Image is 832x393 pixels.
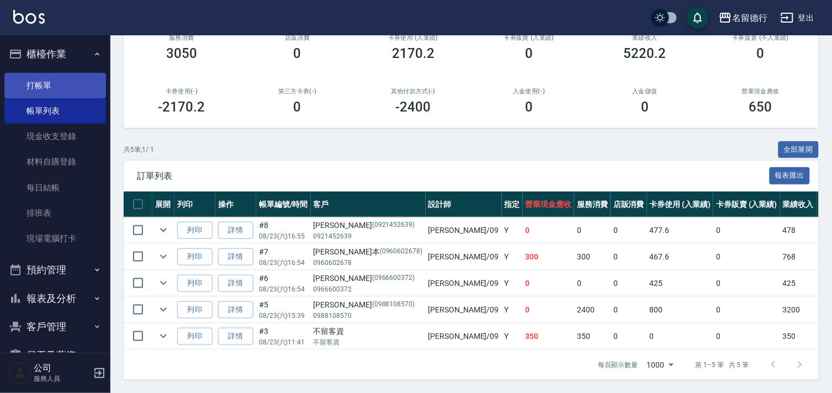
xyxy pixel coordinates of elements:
td: 300 [574,244,611,270]
h3: -2170.2 [158,99,205,115]
h3: 0 [641,99,649,115]
p: 08/23 (六) 11:41 [259,337,308,347]
button: 列印 [177,222,213,239]
h2: 店販消費 [253,34,342,41]
th: 店販消費 [611,192,647,217]
h2: 營業現金應收 [716,88,805,95]
td: 0 [523,217,575,243]
td: 0 [713,217,780,243]
a: 每日結帳 [4,175,106,200]
a: 排班表 [4,200,106,226]
a: 打帳單 [4,73,106,98]
td: 350 [780,323,817,349]
a: 現金收支登錄 [4,124,106,149]
td: 3200 [780,297,817,323]
div: [PERSON_NAME]本 [314,246,423,258]
td: #8 [256,217,311,243]
td: Y [502,323,523,349]
a: 詳情 [218,275,253,292]
p: 08/23 (六) 16:55 [259,231,308,241]
button: 全部展開 [778,141,819,158]
button: 報表及分析 [4,284,106,313]
p: 每頁顯示數量 [598,360,638,370]
td: 477.6 [647,217,714,243]
div: [PERSON_NAME] [314,220,423,231]
td: 768 [780,244,817,270]
td: 0 [713,270,780,296]
td: 0 [523,270,575,296]
h2: 第三方卡券(-) [253,88,342,95]
td: [PERSON_NAME] /09 [426,244,502,270]
td: 2400 [574,297,611,323]
button: expand row [155,301,172,318]
div: [PERSON_NAME] [314,273,423,284]
td: 0 [574,217,611,243]
p: (0960602678) [380,246,423,258]
td: 0 [647,323,714,349]
a: 帳單列表 [4,98,106,124]
td: 478 [780,217,817,243]
th: 業績收入 [780,192,817,217]
th: 卡券販賣 (入業績) [713,192,780,217]
p: 第 1–5 筆 共 5 筆 [696,360,749,370]
td: #6 [256,270,311,296]
td: 800 [647,297,714,323]
p: 08/23 (六) 15:39 [259,311,308,321]
td: #5 [256,297,311,323]
td: #7 [256,244,311,270]
p: 08/23 (六) 16:54 [259,284,308,294]
h3: 0 [757,46,765,61]
th: 指定 [502,192,523,217]
td: Y [502,244,523,270]
td: Y [502,270,523,296]
button: 列印 [177,275,213,292]
button: 員工及薪資 [4,341,106,370]
p: 服務人員 [34,374,90,384]
td: [PERSON_NAME] /09 [426,297,502,323]
p: (0921452639) [372,220,415,231]
td: 350 [574,323,611,349]
button: 客戶管理 [4,312,106,341]
th: 設計師 [426,192,502,217]
th: 營業現金應收 [523,192,575,217]
a: 報表匯出 [770,170,810,180]
th: 操作 [215,192,256,217]
a: 詳情 [218,301,253,318]
td: 425 [780,270,817,296]
span: 訂單列表 [137,171,770,182]
td: 0 [713,244,780,270]
h3: 0 [294,99,301,115]
p: 0966600372 [314,284,423,294]
button: save [687,7,709,29]
th: 帳單編號/時間 [256,192,311,217]
div: 1000 [643,350,678,380]
p: 08/23 (六) 16:54 [259,258,308,268]
button: expand row [155,248,172,265]
h3: 0 [525,99,533,115]
img: Logo [13,10,45,24]
h2: 其他付款方式(-) [369,88,458,95]
a: 詳情 [218,248,253,265]
button: expand row [155,222,172,238]
td: 300 [523,244,575,270]
button: 登出 [776,8,819,28]
div: 名留德行 [732,11,767,25]
button: 預約管理 [4,256,106,284]
th: 列印 [174,192,215,217]
th: 服務消費 [574,192,611,217]
a: 詳情 [218,222,253,239]
h2: 業績收入 [600,34,690,41]
h2: 卡券販賣 (不入業績) [716,34,805,41]
h3: 服務消費 [137,34,226,41]
td: Y [502,217,523,243]
td: 0 [611,297,647,323]
p: 0988108570 [314,311,423,321]
a: 材料自購登錄 [4,149,106,174]
button: 列印 [177,248,213,265]
h2: 入金使用(-) [484,88,574,95]
h3: 0 [525,46,533,61]
button: expand row [155,328,172,344]
button: expand row [155,275,172,291]
p: 不留客資 [314,337,423,347]
h3: 650 [749,99,772,115]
